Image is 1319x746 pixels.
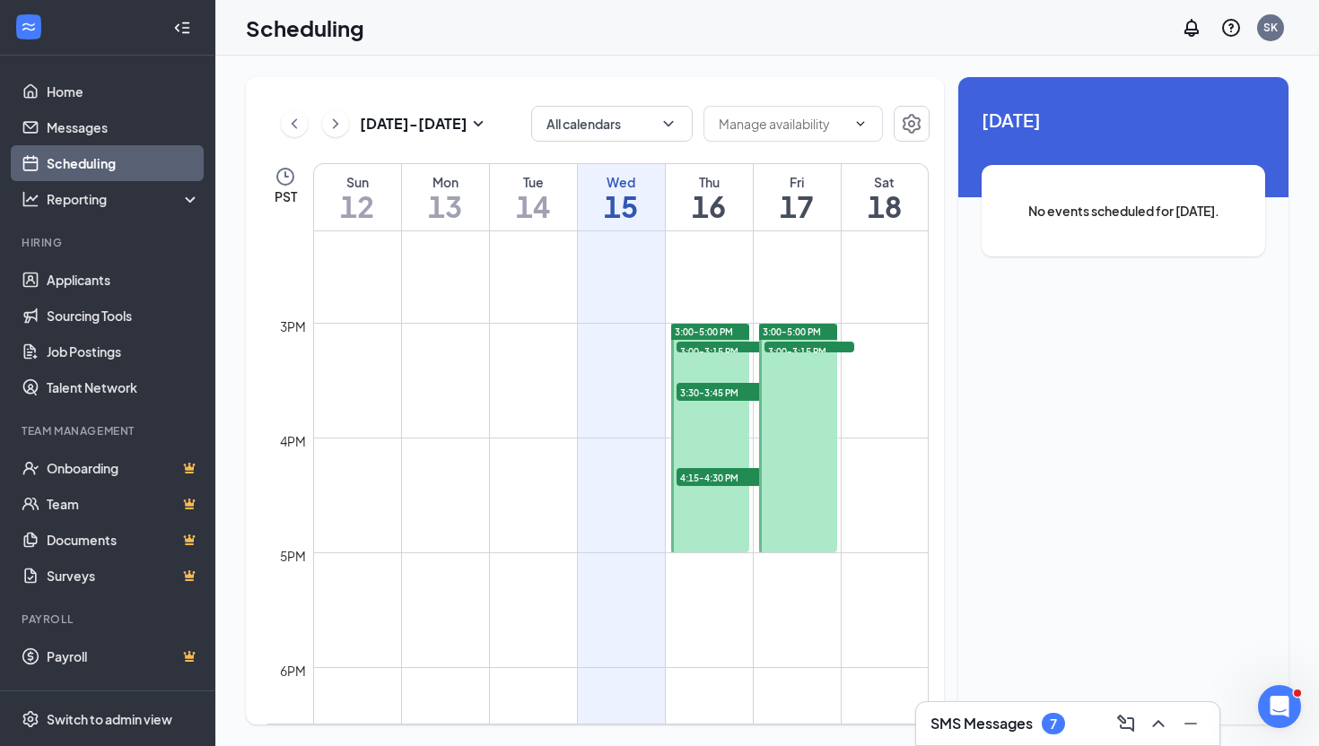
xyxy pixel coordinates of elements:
[1148,713,1169,734] svg: ChevronUp
[276,546,310,566] div: 5pm
[1115,713,1137,734] svg: ComposeMessage
[677,468,766,486] span: 4:15-4:30 PM
[490,191,577,221] h1: 14
[1112,709,1140,738] button: ComposeMessage
[246,13,364,43] h1: Scheduling
[281,110,308,137] button: ChevronLeft
[22,190,39,208] svg: Analysis
[47,486,200,522] a: TeamCrown
[754,164,841,230] a: October 17, 2025
[666,191,753,221] h1: 16
[402,191,489,221] h1: 13
[675,325,733,338] span: 3:00-5:00 PM
[842,191,929,221] h1: 18
[467,113,489,134] svg: SmallChevronDown
[47,190,201,208] div: Reporting
[1018,201,1229,221] span: No events scheduled for [DATE].
[47,638,200,674] a: PayrollCrown
[982,106,1265,134] span: [DATE]
[314,173,401,191] div: Sun
[314,191,401,221] h1: 12
[22,612,197,627] div: Payroll
[47,334,200,369] a: Job Postings
[20,18,38,36] svg: WorkstreamLogo
[47,298,200,334] a: Sourcing Tools
[490,164,577,230] a: October 14, 2025
[327,113,345,134] svg: ChevronRight
[842,164,929,230] a: October 18, 2025
[677,383,766,401] span: 3:30-3:45 PM
[22,235,197,250] div: Hiring
[22,423,197,438] div: Team Management
[666,173,753,191] div: Thu
[47,109,200,145] a: Messages
[754,173,841,191] div: Fri
[276,661,310,681] div: 6pm
[578,164,665,230] a: October 15, 2025
[930,714,1033,733] h3: SMS Messages
[322,110,349,137] button: ChevronRight
[47,558,200,594] a: SurveysCrown
[578,191,665,221] h1: 15
[754,191,841,221] h1: 17
[719,114,846,134] input: Manage availability
[901,113,922,134] svg: Settings
[275,187,297,205] span: PST
[47,710,172,728] div: Switch to admin view
[677,342,766,360] span: 3:00-3:15 PM
[490,173,577,191] div: Tue
[1050,716,1057,732] div: 7
[22,710,39,728] svg: Settings
[173,19,191,37] svg: Collapse
[402,173,489,191] div: Mon
[47,522,200,558] a: DocumentsCrown
[578,173,665,191] div: Wed
[276,431,310,451] div: 4pm
[1176,709,1205,738] button: Minimize
[285,113,303,134] svg: ChevronLeft
[1258,685,1301,728] iframe: Intercom live chat
[47,74,200,109] a: Home
[47,145,200,181] a: Scheduling
[360,114,467,134] h3: [DATE] - [DATE]
[47,262,200,298] a: Applicants
[276,317,310,336] div: 3pm
[314,164,401,230] a: October 12, 2025
[764,342,854,360] span: 3:00-3:15 PM
[842,173,929,191] div: Sat
[47,369,200,405] a: Talent Network
[1144,709,1173,738] button: ChevronUp
[666,164,753,230] a: October 16, 2025
[402,164,489,230] a: October 13, 2025
[659,115,677,133] svg: ChevronDown
[275,166,296,187] svg: Clock
[1180,713,1201,734] svg: Minimize
[853,117,868,131] svg: ChevronDown
[763,325,821,338] span: 3:00-5:00 PM
[47,450,200,486] a: OnboardingCrown
[894,106,930,142] button: Settings
[531,106,693,142] button: All calendarsChevronDown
